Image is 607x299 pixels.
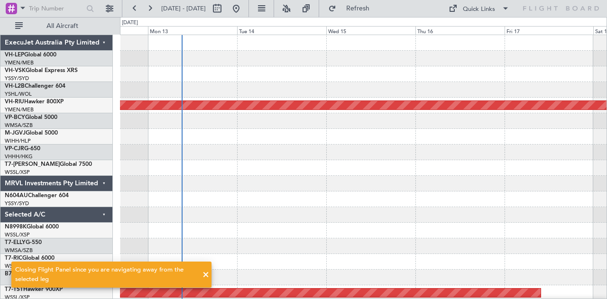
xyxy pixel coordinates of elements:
[5,91,32,98] a: YSHL/WOL
[29,1,83,16] input: Trip Number
[338,5,378,12] span: Refresh
[5,146,24,152] span: VP-CJR
[5,193,69,199] a: N604AUChallenger 604
[5,52,56,58] a: VH-LEPGlobal 6000
[5,68,26,73] span: VH-VSK
[5,99,64,105] a: VH-RIUHawker 800XP
[5,231,30,238] a: WSSL/XSP
[5,247,33,254] a: WMSA/SZB
[5,130,58,136] a: M-JGVJGlobal 5000
[5,162,60,167] span: T7-[PERSON_NAME]
[5,162,92,167] a: T7-[PERSON_NAME]Global 7500
[5,75,29,82] a: YSSY/SYD
[415,26,505,35] div: Thu 16
[5,224,59,230] a: N8998KGlobal 6000
[122,19,138,27] div: [DATE]
[5,193,28,199] span: N604AU
[5,240,26,245] span: T7-ELLY
[5,115,57,120] a: VP-BCYGlobal 5000
[5,83,65,89] a: VH-L2BChallenger 604
[25,23,100,29] span: All Aircraft
[5,169,30,176] a: WSSL/XSP
[237,26,326,35] div: Tue 14
[5,115,25,120] span: VP-BCY
[444,1,514,16] button: Quick Links
[463,5,495,14] div: Quick Links
[5,59,34,66] a: YMEN/MEB
[5,153,33,160] a: VHHH/HKG
[5,99,24,105] span: VH-RIU
[5,200,29,207] a: YSSY/SYD
[10,18,103,34] button: All Aircraft
[326,26,415,35] div: Wed 15
[148,26,237,35] div: Mon 13
[5,122,33,129] a: WMSA/SZB
[5,52,24,58] span: VH-LEP
[5,130,26,136] span: M-JGVJ
[5,68,78,73] a: VH-VSKGlobal Express XRS
[15,265,197,284] div: Closing Flight Panel since you are navigating away from the selected leg
[5,106,34,113] a: YMEN/MEB
[161,4,206,13] span: [DATE] - [DATE]
[505,26,594,35] div: Fri 17
[5,137,31,145] a: WIHH/HLP
[5,146,40,152] a: VP-CJRG-650
[324,1,381,16] button: Refresh
[5,224,27,230] span: N8998K
[5,83,25,89] span: VH-L2B
[5,240,42,245] a: T7-ELLYG-550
